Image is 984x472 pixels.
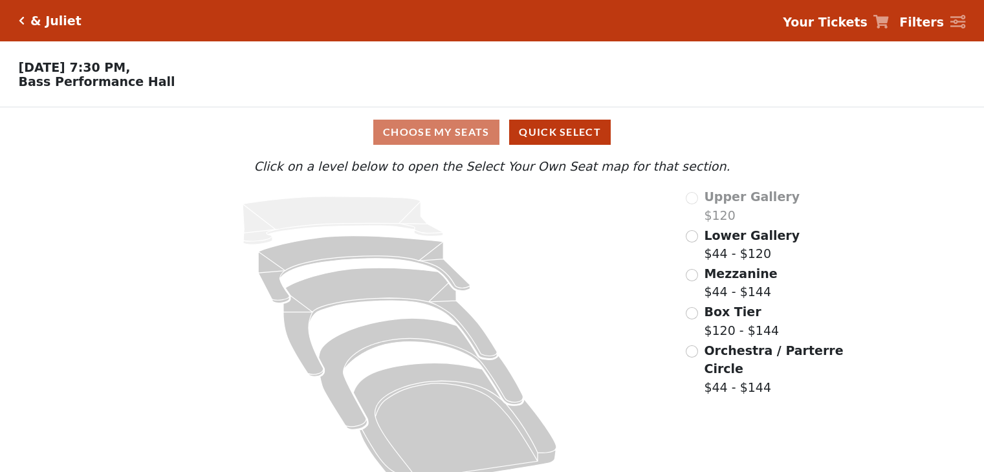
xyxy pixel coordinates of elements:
span: Mezzanine [704,266,777,281]
h5: & Juliet [30,14,82,28]
path: Upper Gallery - Seats Available: 0 [243,197,443,244]
a: Your Tickets [783,13,889,32]
label: $120 - $144 [704,303,779,339]
p: Click on a level below to open the Select Your Own Seat map for that section. [132,157,851,176]
strong: Your Tickets [783,15,868,29]
label: $44 - $144 [704,341,845,397]
span: Lower Gallery [704,228,800,242]
button: Quick Select [509,120,611,145]
span: Upper Gallery [704,189,800,204]
label: $44 - $144 [704,264,777,301]
a: Filters [899,13,965,32]
span: Box Tier [704,305,761,319]
strong: Filters [899,15,944,29]
label: $120 [704,188,800,224]
a: Click here to go back to filters [19,16,25,25]
span: Orchestra / Parterre Circle [704,343,843,376]
label: $44 - $120 [704,226,800,263]
path: Lower Gallery - Seats Available: 163 [259,236,470,303]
